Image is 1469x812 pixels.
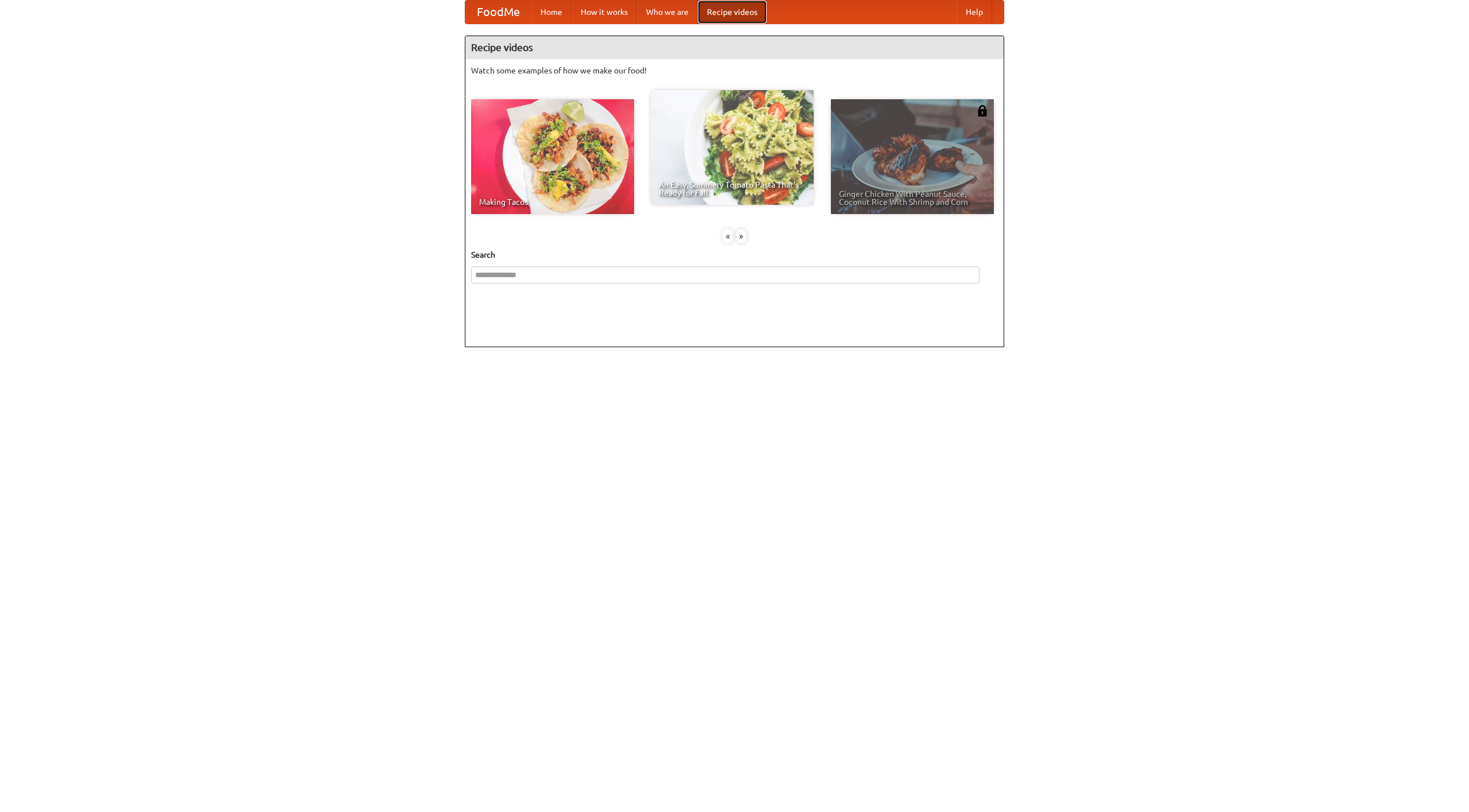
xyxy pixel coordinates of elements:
a: Recipe videos [698,1,767,24]
h5: Search [471,249,998,261]
a: An Easy, Summery Tomato Pasta That's Ready for Fall [651,90,814,205]
div: « [722,229,733,243]
div: » [736,229,747,243]
a: Who we are [637,1,698,24]
a: FoodMe [465,1,531,24]
p: Watch some examples of how we make our food! [471,65,998,76]
h4: Recipe videos [465,36,1004,59]
a: How it works [572,1,637,24]
img: 483408.png [977,105,988,116]
a: Home [531,1,572,24]
a: Making Tacos [471,99,634,214]
a: Help [957,1,992,24]
span: An Easy, Summery Tomato Pasta That's Ready for Fall [659,181,806,197]
span: Making Tacos [479,198,626,206]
